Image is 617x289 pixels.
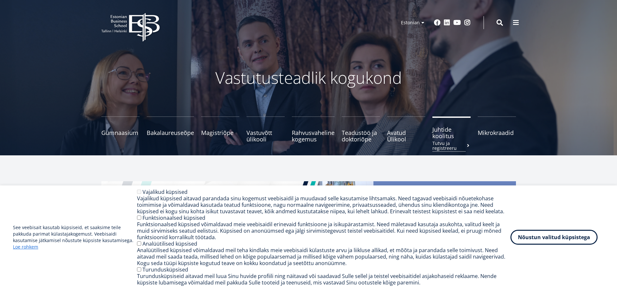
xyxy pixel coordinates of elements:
small: Tutvu ja registreeru [432,141,471,150]
a: Mikrokraadid [478,117,516,142]
p: Vastutusteadlik kogukond [137,68,480,87]
a: Magistriõpe [201,117,239,142]
a: Vastuvõtt ülikooli [246,117,285,142]
label: Analüütilised küpsised [143,240,197,247]
div: Funktsionaalsed küpsised võimaldavad meie veebisaidil erinevaid funktsioone ja isikupärastamist. ... [137,221,510,240]
label: Funktsionaalsed küpsised [143,214,205,221]
a: Juhtide koolitusTutvu ja registreeru [432,117,471,142]
span: Avatud Ülikool [387,129,425,142]
a: Facebook [434,19,440,26]
span: Gümnaasium [101,129,140,136]
a: Youtube [453,19,461,26]
a: Rahvusvaheline kogemus [292,117,335,142]
a: Loe rohkem [13,244,38,250]
p: See veebisait kasutab küpsiseid, et saaksime teile pakkuda parimat külastajakogemust. Veebisaidi ... [13,224,137,250]
div: Vajalikud küpsised aitavad parandada sinu kogemust veebisaidil ja muudavad selle kasutamise lihts... [137,195,510,215]
label: Vajalikud küpsised [143,188,188,195]
a: Instagram [464,19,471,26]
span: Juhtide koolitus [432,126,471,139]
div: Turundusküpsiseid aitavad meil luua Sinu huvide profiili ning näitavad või saadavad Sulle sellel ... [137,273,510,286]
span: Magistriõpe [201,129,239,136]
a: Bakalaureuseõpe [147,117,194,142]
a: Linkedin [444,19,450,26]
a: Teadustöö ja doktoriõpe [342,117,380,142]
a: Gümnaasium [101,117,140,142]
label: Turundusküpsised [143,266,188,273]
a: Avatud Ülikool [387,117,425,142]
div: Analüütilised küpsised võimaldavad meil teha kindlaks meie veebisaidi külastuste arvu ja liikluse... [137,247,510,266]
span: Teadustöö ja doktoriõpe [342,129,380,142]
button: Nõustun valitud küpsistega [510,230,598,245]
span: Rahvusvaheline kogemus [292,129,335,142]
span: Bakalaureuseõpe [147,129,194,136]
span: Mikrokraadid [478,129,516,136]
span: Vastuvõtt ülikooli [246,129,285,142]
